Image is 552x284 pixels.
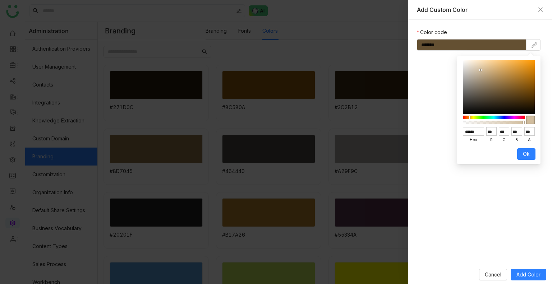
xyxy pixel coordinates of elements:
label: Color code [417,28,447,36]
span: r [486,136,497,144]
span: Add Color [516,271,540,279]
span: hex [463,136,484,144]
img: picker.svg [532,42,537,48]
span: g [499,136,509,144]
span: Ok [523,150,530,158]
button: Cancel [479,269,507,280]
button: Close [538,7,543,13]
div: Add Custom Color [417,6,534,14]
button: Add Color [511,269,546,280]
span: Cancel [485,271,501,279]
span: a [524,136,535,144]
button: Ok [517,148,535,160]
span: b [511,136,522,144]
